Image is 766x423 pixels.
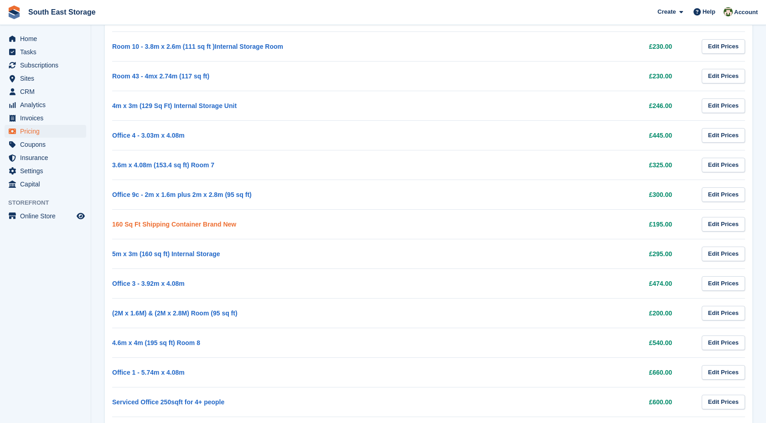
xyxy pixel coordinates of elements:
[702,335,745,351] a: Edit Prices
[20,210,75,222] span: Online Store
[20,98,75,111] span: Analytics
[401,91,690,120] td: £246.00
[20,125,75,138] span: Pricing
[5,125,86,138] a: menu
[401,239,690,268] td: £295.00
[401,268,690,298] td: £474.00
[20,32,75,45] span: Home
[20,178,75,191] span: Capital
[724,7,733,16] img: Anna Paskhin
[5,85,86,98] a: menu
[401,298,690,328] td: £200.00
[75,211,86,222] a: Preview store
[20,72,75,85] span: Sites
[5,59,86,72] a: menu
[702,187,745,202] a: Edit Prices
[702,365,745,380] a: Edit Prices
[401,150,690,180] td: £325.00
[401,31,690,61] td: £230.00
[401,180,690,209] td: £300.00
[112,310,238,317] a: (2M x 1.6M) & (2M x 2.8M) Room (95 sq ft)
[702,69,745,84] a: Edit Prices
[20,59,75,72] span: Subscriptions
[112,280,185,287] a: Office 3 - 3.92m x 4.08m
[703,7,715,16] span: Help
[20,165,75,177] span: Settings
[702,128,745,143] a: Edit Prices
[401,209,690,239] td: £195.00
[112,339,200,346] a: 4.6m x 4m (195 sq ft) Room 8
[5,151,86,164] a: menu
[20,85,75,98] span: CRM
[5,178,86,191] a: menu
[20,138,75,151] span: Coupons
[20,46,75,58] span: Tasks
[20,112,75,124] span: Invoices
[5,138,86,151] a: menu
[702,158,745,173] a: Edit Prices
[112,43,283,50] a: Room 10 - 3.8m x 2.6m (111 sq ft )Internal Storage Room
[112,250,220,258] a: 5m x 3m (160 sq ft) Internal Storage
[25,5,99,20] a: South East Storage
[5,32,86,45] a: menu
[702,247,745,262] a: Edit Prices
[5,165,86,177] a: menu
[5,112,86,124] a: menu
[702,395,745,410] a: Edit Prices
[5,98,86,111] a: menu
[112,191,252,198] a: Office 9c - 2m x 1.6m plus 2m x 2.8m (95 sq ft)
[112,102,237,109] a: 4m x 3m (129 Sq Ft) Internal Storage Unit
[5,72,86,85] a: menu
[657,7,676,16] span: Create
[702,98,745,113] a: Edit Prices
[401,120,690,150] td: £445.00
[401,357,690,387] td: £660.00
[734,8,758,17] span: Account
[401,61,690,91] td: £230.00
[5,46,86,58] a: menu
[112,161,214,169] a: 3.6m x 4.08m (153.4 sq ft) Room 7
[5,210,86,222] a: menu
[20,151,75,164] span: Insurance
[112,72,209,80] a: Room 43 - 4mx 2.74m (117 sq ft)
[8,198,91,207] span: Storefront
[702,217,745,232] a: Edit Prices
[7,5,21,19] img: stora-icon-8386f47178a22dfd0bd8f6a31ec36ba5ce8667c1dd55bd0f319d3a0aa187defe.svg
[401,328,690,357] td: £540.00
[112,369,185,376] a: Office 1 - 5.74m x 4.08m
[112,398,224,406] a: Serviced Office 250sqft for 4+ people
[401,387,690,417] td: £600.00
[702,306,745,321] a: Edit Prices
[112,132,185,139] a: Office 4 - 3.03m x 4.08m
[702,39,745,54] a: Edit Prices
[112,221,236,228] a: 160 Sq Ft Shipping Container Brand New
[702,276,745,291] a: Edit Prices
